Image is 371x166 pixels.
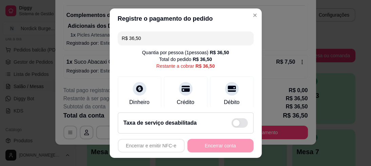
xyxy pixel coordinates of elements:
div: Quantia por pessoa ( 1 pessoas) [142,49,229,56]
input: Ex.: hambúrguer de cordeiro [122,32,249,45]
div: Total do pedido [159,56,212,63]
div: Restante a cobrar [156,63,215,69]
div: Débito [224,98,239,106]
div: Crédito [177,98,194,106]
div: Dinheiro [129,98,150,106]
button: Close [249,10,260,21]
div: R$ 36,50 [196,63,215,69]
header: Registre o pagamento do pedido [110,8,262,29]
h2: Taxa de serviço desabilitada [124,119,197,127]
div: R$ 36,50 [193,56,212,63]
div: R$ 36,50 [210,49,229,56]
